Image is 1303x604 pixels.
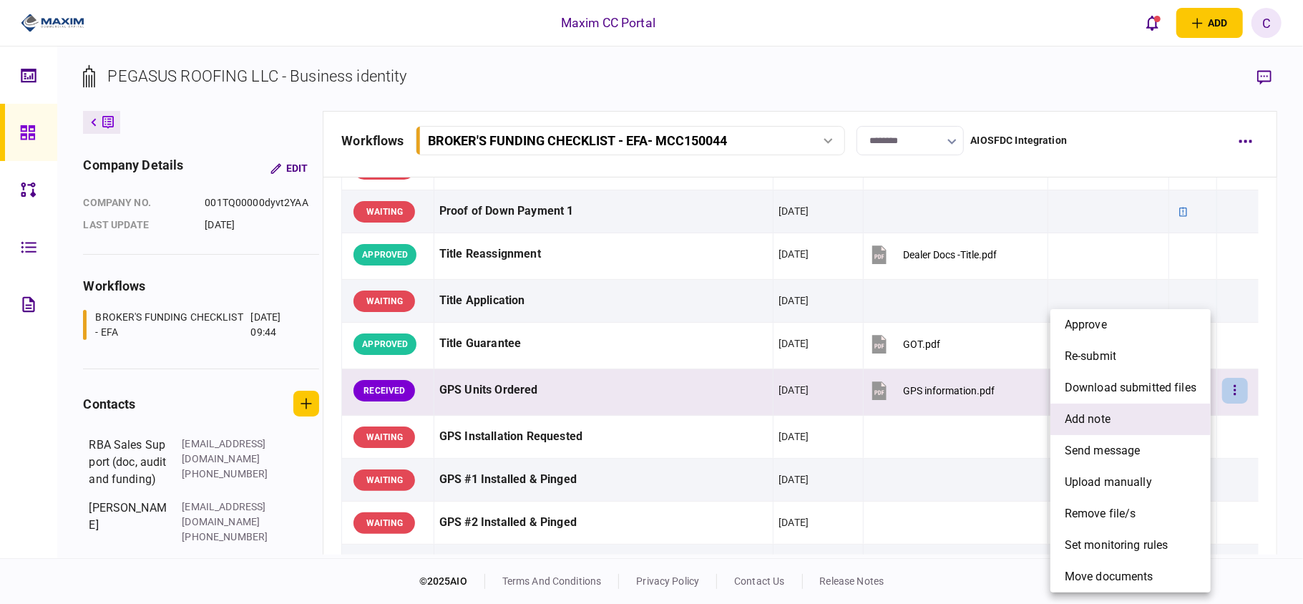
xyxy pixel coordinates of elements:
span: download submitted files [1065,379,1196,396]
span: set monitoring rules [1065,537,1168,554]
span: Move documents [1065,568,1153,585]
span: upload manually [1065,474,1152,491]
span: add note [1065,411,1111,428]
span: remove file/s [1065,505,1136,522]
span: approve [1065,316,1107,333]
span: send message [1065,442,1141,459]
span: re-submit [1065,348,1116,365]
